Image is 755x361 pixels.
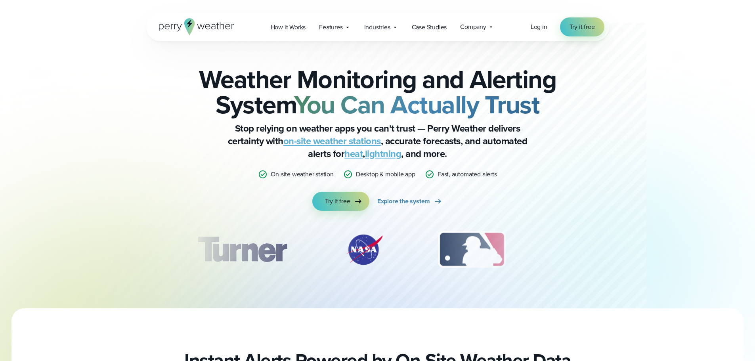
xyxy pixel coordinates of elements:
[377,192,443,211] a: Explore the system
[186,230,570,273] div: slideshow
[312,192,369,211] a: Try it free
[319,23,342,32] span: Features
[336,230,392,269] div: 2 of 12
[264,19,313,35] a: How it Works
[344,147,363,161] a: heat
[552,230,615,269] div: 4 of 12
[438,170,497,179] p: Fast, automated alerts
[219,122,536,160] p: Stop relying on weather apps you can’t trust — Perry Weather delivers certainty with , accurate f...
[405,19,454,35] a: Case Studies
[364,23,390,32] span: Industries
[560,17,604,36] a: Try it free
[377,197,430,206] span: Explore the system
[412,23,447,32] span: Case Studies
[531,22,547,31] span: Log in
[185,230,298,269] img: Turner-Construction_1.svg
[531,22,547,32] a: Log in
[336,230,392,269] img: NASA.svg
[271,170,333,179] p: On-site weather station
[460,22,486,32] span: Company
[283,134,381,148] a: on-site weather stations
[294,86,539,123] strong: You Can Actually Trust
[271,23,306,32] span: How it Works
[325,197,350,206] span: Try it free
[430,230,514,269] div: 3 of 12
[552,230,615,269] img: PGA.svg
[186,67,570,117] h2: Weather Monitoring and Alerting System
[356,170,415,179] p: Desktop & mobile app
[570,22,595,32] span: Try it free
[365,147,401,161] a: lightning
[430,230,514,269] img: MLB.svg
[185,230,298,269] div: 1 of 12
